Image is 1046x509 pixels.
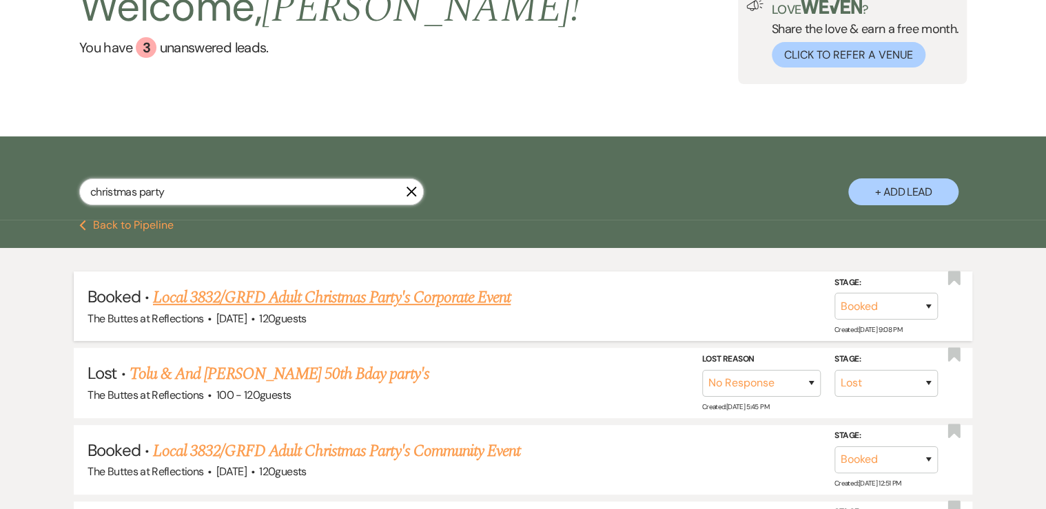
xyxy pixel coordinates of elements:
input: Search by name, event date, email address or phone number [79,178,424,205]
label: Lost Reason [702,352,821,367]
a: You have 3 unanswered leads. [79,37,580,58]
span: Created: [DATE] 5:45 PM [702,402,769,411]
label: Stage: [834,276,938,291]
span: Booked [88,286,140,307]
a: Local 3832/GRFD Adult Christmas Party's Corporate Event [153,285,511,310]
span: 120 guests [259,464,306,479]
span: The Buttes at Reflections [88,311,203,326]
span: The Buttes at Reflections [88,388,203,402]
a: Tolu & And [PERSON_NAME] 50th Bday party's [130,362,429,386]
span: Booked [88,439,140,461]
label: Stage: [834,352,938,367]
label: Stage: [834,428,938,444]
span: Lost [88,362,116,384]
span: [DATE] [216,464,247,479]
span: The Buttes at Reflections [88,464,203,479]
span: 100 - 120 guests [216,388,291,402]
button: Click to Refer a Venue [772,42,925,67]
button: + Add Lead [848,178,958,205]
span: 120 guests [259,311,306,326]
span: [DATE] [216,311,247,326]
span: Created: [DATE] 9:08 PM [834,325,902,334]
a: Local 3832/GRFD Adult Christmas Party's Community Event [153,439,520,464]
div: 3 [136,37,156,58]
span: Created: [DATE] 12:51 PM [834,479,901,488]
button: Back to Pipeline [79,220,174,231]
